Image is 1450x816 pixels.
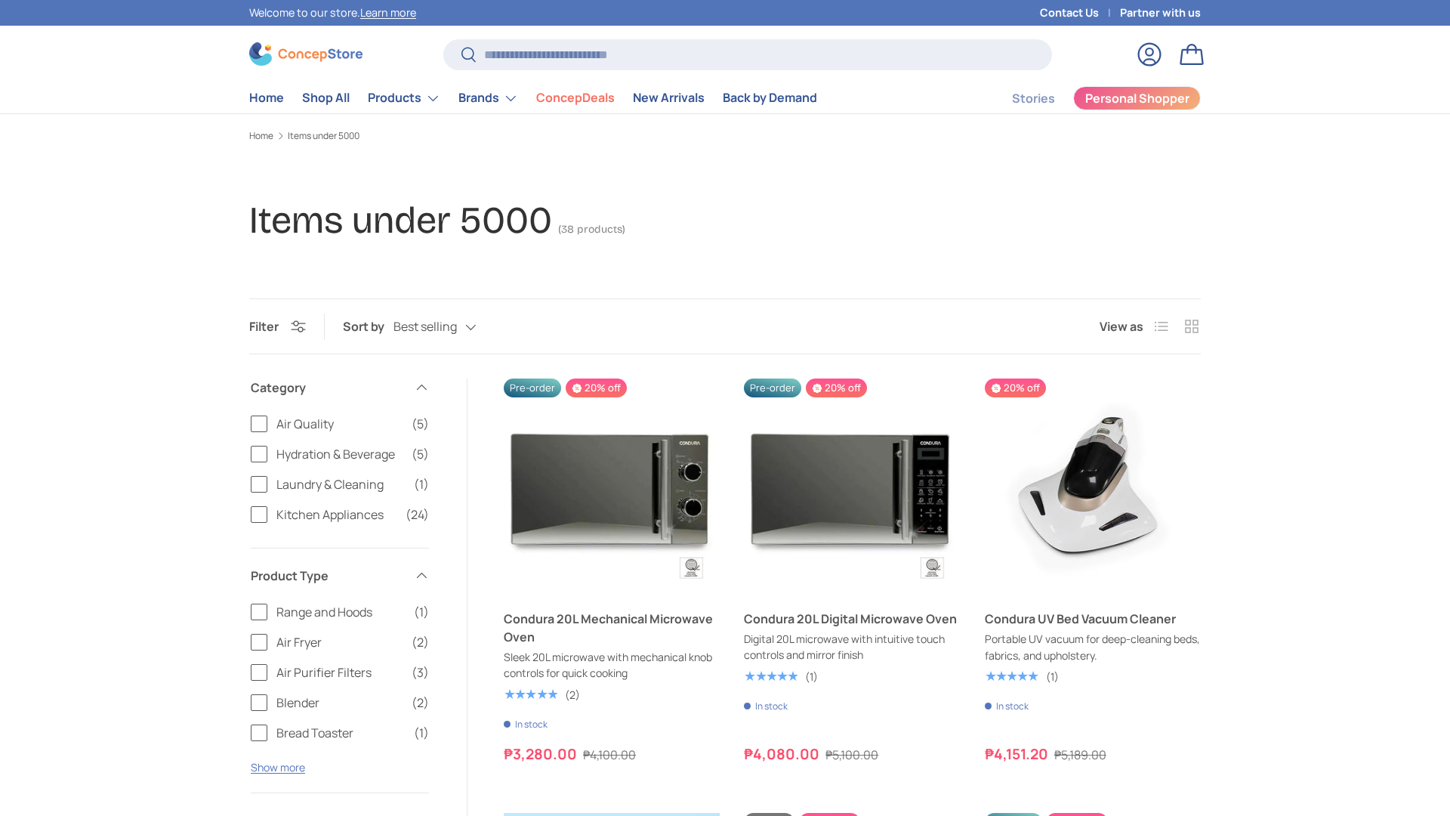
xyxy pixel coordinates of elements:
a: Partner with us [1120,5,1201,21]
a: Stories [1012,84,1055,113]
span: 20% off [985,379,1046,397]
a: Back by Demand [723,83,817,113]
span: Blender [276,694,403,712]
a: Home [249,83,284,113]
span: Product Type [251,567,405,585]
a: Condura 20L Digital Microwave Oven [744,610,960,628]
a: Home [249,131,273,141]
a: Personal Shopper [1073,86,1201,110]
span: Air Fryer [276,633,403,651]
span: (3) [412,663,429,682]
span: Laundry & Cleaning [276,475,405,493]
span: (5) [412,415,429,433]
span: View as [1100,317,1143,335]
a: Brands [458,83,518,113]
a: Condura UV Bed Vacuum Cleaner [985,379,1201,595]
summary: Products [359,83,449,113]
span: Pre-order [744,379,801,397]
span: Air Purifier Filters [276,663,403,682]
summary: Product Type [251,549,429,603]
summary: Category [251,360,429,415]
a: ConcepDeals [536,83,615,113]
a: Products [368,83,440,113]
a: Shop All [302,83,350,113]
a: Condura 20L Mechanical Microwave Oven [504,610,720,646]
a: Contact Us [1040,5,1120,21]
button: Filter [249,318,306,335]
nav: Primary [249,83,817,113]
span: (1) [414,475,429,493]
p: Welcome to our store. [249,5,416,21]
span: Personal Shopper [1085,92,1189,104]
a: Learn more [360,5,416,20]
button: Best selling [393,314,507,341]
span: (5) [412,445,429,463]
a: Condura UV Bed Vacuum Cleaner [985,610,1201,628]
span: 20% off [806,379,867,397]
span: (2) [412,694,429,712]
span: Pre-order [504,379,561,397]
span: (1) [414,724,429,742]
span: Range and Hoods [276,603,405,621]
span: (24) [406,505,429,524]
nav: Breadcrumbs [249,129,1201,143]
nav: Secondary [976,83,1201,113]
span: Air Quality [276,415,403,433]
a: New Arrivals [633,83,705,113]
img: ConcepStore [249,42,362,66]
button: Show more [251,760,305,774]
a: Condura 20L Digital Microwave Oven [744,379,960,595]
span: Category [251,379,405,397]
h1: Items under 5000 [249,198,552,243]
span: (2) [412,633,429,651]
span: Filter [249,318,279,335]
span: Bread Toaster [276,724,405,742]
span: 20% off [566,379,627,397]
span: Kitchen Appliances [276,505,396,524]
span: (1) [414,603,429,621]
a: Condura 20L Mechanical Microwave Oven [504,379,720,595]
span: Hydration & Beverage [276,445,403,463]
label: Sort by [343,317,393,335]
a: Items under 5000 [288,131,359,141]
summary: Brands [449,83,527,113]
span: Best selling [393,320,457,334]
span: (38 products) [558,223,625,236]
